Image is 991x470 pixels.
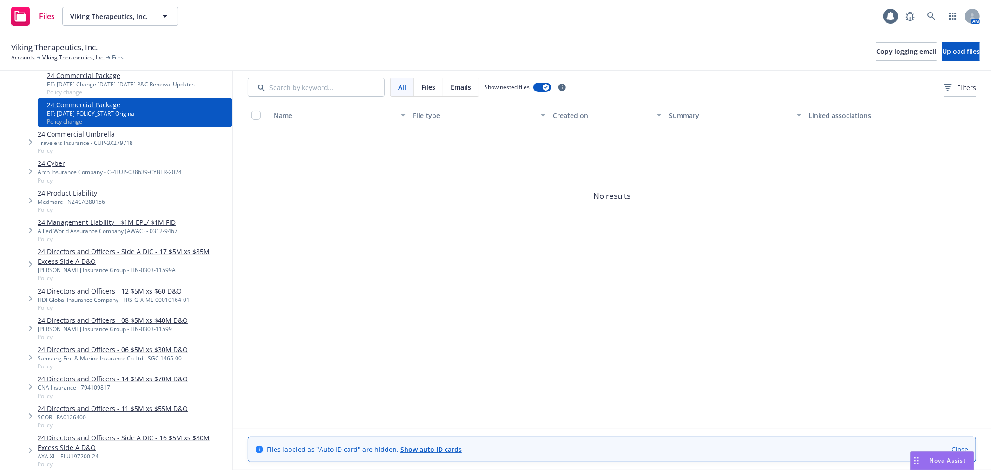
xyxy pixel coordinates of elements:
a: 24 Directors and Officers - 12 $5M xs $60 D&O [38,286,190,296]
div: Linked associations [809,111,941,120]
button: Summary [665,104,805,126]
div: Created on [553,111,651,120]
div: Allied World Assurance Company (AWAC) - 0312-9467 [38,227,177,235]
span: No results [233,126,991,266]
span: Policy [38,274,229,282]
span: Filters [957,83,976,92]
span: Upload files [942,47,980,56]
div: Arch Insurance Company - C-4LUP-038639-CYBER-2024 [38,168,182,176]
a: 24 Product Liability [38,188,105,198]
span: Policy [38,304,190,312]
span: Policy [38,206,105,214]
span: Copy logging email [876,47,937,56]
a: 24 Commercial Package [47,100,136,110]
button: Upload files [942,42,980,61]
div: CNA Insurance - 794109817 [38,384,188,392]
div: Drag to move [911,452,922,470]
a: 24 Directors and Officers - 06 $5M xs $30M D&O [38,345,188,354]
a: Viking Therapeutics, Inc. [42,53,105,62]
button: File type [409,104,549,126]
a: 24 Directors and Officers - Side A DIC - 16 $5M xs $80M Excess Side A D&O [38,433,229,452]
span: Files [421,82,435,92]
div: Summary [669,111,791,120]
button: Viking Therapeutics, Inc. [62,7,178,26]
a: 24 Commercial Umbrella [38,129,133,139]
span: Policy change [47,117,136,125]
span: Viking Therapeutics, Inc. [70,12,151,21]
a: Show auto ID cards [400,445,462,454]
span: Nova Assist [930,457,966,464]
input: Select all [251,111,261,120]
div: Name [274,111,395,120]
span: Policy [38,362,188,370]
span: Policy [38,235,177,243]
a: Files [7,3,59,29]
a: 24 Directors and Officers - 08 $5M xs $40M D&O [38,315,188,325]
div: SCOR - FA0126400 [38,413,188,421]
a: Search [922,7,941,26]
div: [PERSON_NAME] Insurance Group - HN-0303-11599 [38,325,188,333]
button: Copy logging email [876,42,937,61]
div: Travelers Insurance - CUP-3X279718 [38,139,133,147]
button: Nova Assist [910,451,974,470]
div: AXA XL - ELU197200-24 [38,452,229,460]
span: Policy [38,460,229,468]
button: Linked associations [805,104,945,126]
span: Policy [38,147,133,155]
span: Policy change [47,88,195,96]
div: Medmarc - N24CA380156 [38,198,105,206]
a: 24 Management Liability - $1M EPL/ $1M FID [38,217,177,227]
span: Files labeled as "Auto ID card" are hidden. [267,444,462,454]
button: Created on [549,104,665,126]
button: Filters [944,78,976,97]
a: 24 Cyber [38,158,182,168]
input: Search by keyword... [248,78,385,97]
button: Name [270,104,409,126]
a: Switch app [944,7,962,26]
a: Report a Bug [901,7,919,26]
div: Eff: [DATE] Change [DATE]-[DATE] P&C Renewal Updates [47,80,195,88]
span: All [398,82,406,92]
div: Samsung Fire & Marine Insurance Co Ltd - SGC 1465-00 [38,354,188,362]
span: Policy [38,176,182,184]
span: Show nested files [485,83,530,91]
a: 24 Directors and Officers - Side A DIC - 17 $5M xs $85M Excess Side A D&O [38,247,229,266]
a: 24 Directors and Officers - 14 $5M xs $70M D&O [38,374,188,384]
span: Policy [38,421,188,429]
span: Files [112,53,124,62]
span: Viking Therapeutics, Inc. [11,41,98,53]
span: Policy [38,333,188,341]
a: 24 Commercial Package [47,71,195,80]
div: HDI Global Insurance Company - FRS-G-X-ML-00010164-01 [38,296,190,304]
div: File type [413,111,535,120]
a: Close [952,444,968,454]
a: 24 Directors and Officers - 11 $5M xs $55M D&O [38,404,188,413]
span: Filters [944,83,976,92]
div: [PERSON_NAME] Insurance Group - HN-0303-11599A [38,266,229,274]
a: Accounts [11,53,35,62]
span: Policy [38,392,188,400]
span: Emails [451,82,471,92]
div: Eff: [DATE] POLICY_START Original [47,110,136,117]
span: Files [39,13,55,20]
